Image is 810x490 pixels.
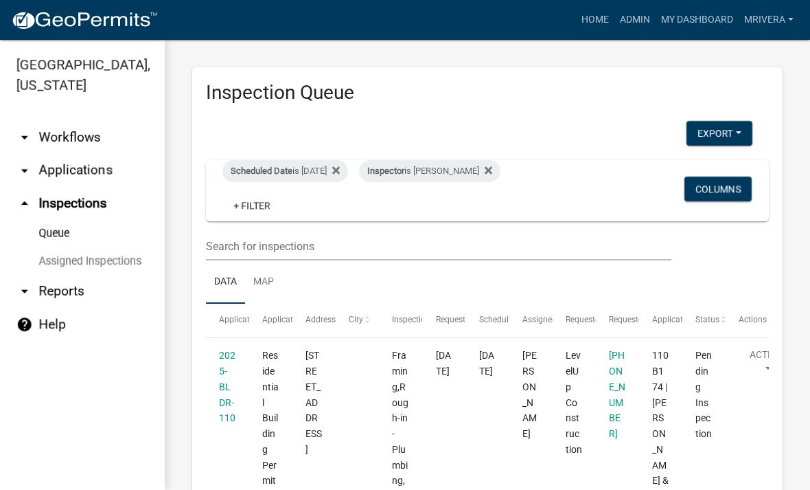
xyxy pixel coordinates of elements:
span: Residential Building Permit [262,350,279,486]
input: Search for inspections [206,232,671,260]
div: is [PERSON_NAME] [359,160,500,182]
span: Application [219,315,262,324]
datatable-header-cell: Application Type [249,304,292,337]
a: Data [206,260,245,304]
span: Michele Rivera [522,350,537,439]
a: [PHONE_NUMBER] [609,350,625,439]
datatable-header-cell: Assigned Inspector [509,304,552,337]
h3: Inspection Queue [206,81,769,104]
span: Requestor Name [566,315,627,324]
a: 2025-BLDR-110 [219,350,235,423]
datatable-header-cell: Address [292,304,336,337]
i: arrow_drop_down [16,162,33,179]
span: Address [305,315,336,324]
span: Scheduled Time [479,315,538,324]
span: Requestor Phone [609,315,672,324]
div: is [DATE] [222,160,348,182]
a: Map [245,260,282,304]
span: Application Type [262,315,325,324]
span: Application Description [652,315,739,324]
span: Requested Date [436,315,494,324]
span: Actions [739,315,767,324]
a: mrivera [739,7,799,33]
button: Columns [684,177,752,201]
i: arrow_drop_up [16,195,33,212]
a: Admin [614,7,656,33]
span: City [349,315,363,324]
span: Assigned Inspector [522,315,593,324]
datatable-header-cell: Requestor Name [553,304,596,337]
span: Pending Inspection [695,350,712,439]
span: LevelUp Construction [566,350,582,455]
button: Export [686,121,752,146]
div: [DATE] [479,348,496,379]
datatable-header-cell: Status [682,304,726,337]
datatable-header-cell: Requested Date [422,304,465,337]
datatable-header-cell: Inspection Type [379,304,422,337]
a: Home [576,7,614,33]
span: 127 N STEEL BRIDGE RD [305,350,322,455]
span: Inspector [367,166,404,176]
span: Status [695,315,719,324]
a: My Dashboard [656,7,739,33]
span: Scheduled Date [231,166,292,176]
i: help [16,316,33,333]
span: 828-606-2506 [609,350,625,439]
i: arrow_drop_down [16,129,33,146]
button: Action [739,348,795,382]
datatable-header-cell: City [336,304,379,337]
i: arrow_drop_down [16,283,33,300]
datatable-header-cell: Scheduled Time [465,304,509,337]
span: 07/18/2025 [436,350,451,377]
datatable-header-cell: Actions [726,304,769,337]
datatable-header-cell: Application Description [639,304,682,337]
datatable-header-cell: Application [206,304,249,337]
span: Inspection Type [392,315,450,324]
a: + Filter [222,193,281,218]
datatable-header-cell: Requestor Phone [596,304,639,337]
